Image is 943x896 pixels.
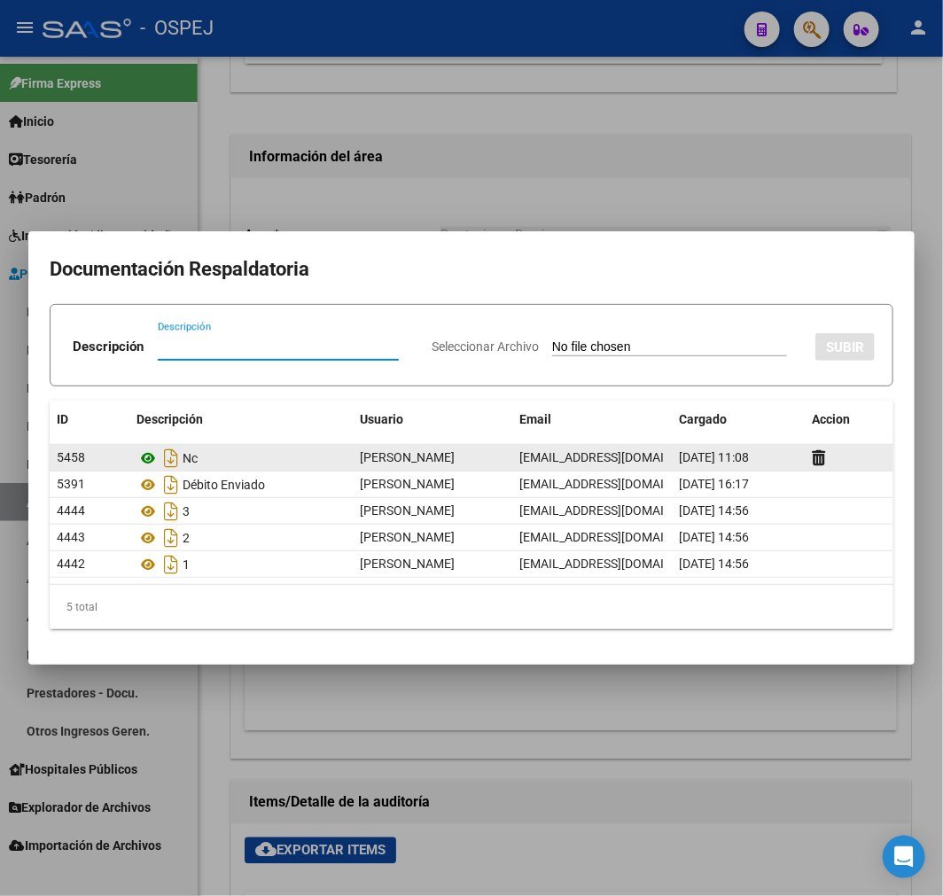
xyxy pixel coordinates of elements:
[519,557,716,571] span: [EMAIL_ADDRESS][DOMAIN_NAME]
[136,524,346,552] div: 2
[136,412,203,426] span: Descripción
[679,557,749,571] span: [DATE] 14:56
[815,333,875,361] button: SUBIR
[360,503,455,518] span: [PERSON_NAME]
[50,253,893,286] h2: Documentación Respaldatoria
[136,471,346,499] div: Débito Enviado
[73,337,144,357] p: Descripción
[883,836,925,878] div: Open Intercom Messenger
[57,503,85,518] span: 4444
[57,412,68,426] span: ID
[57,450,85,464] span: 5458
[826,339,864,355] span: SUBIR
[160,471,183,499] i: Descargar documento
[805,401,893,439] datatable-header-cell: Accion
[679,412,727,426] span: Cargado
[57,557,85,571] span: 4442
[136,550,346,579] div: 1
[360,557,455,571] span: [PERSON_NAME]
[136,497,346,526] div: 3
[360,477,455,491] span: [PERSON_NAME]
[679,477,749,491] span: [DATE] 16:17
[512,401,672,439] datatable-header-cell: Email
[672,401,805,439] datatable-header-cell: Cargado
[679,530,749,544] span: [DATE] 14:56
[57,530,85,544] span: 4443
[519,412,551,426] span: Email
[679,503,749,518] span: [DATE] 14:56
[160,444,183,472] i: Descargar documento
[812,412,850,426] span: Accion
[50,401,129,439] datatable-header-cell: ID
[50,585,893,629] div: 5 total
[136,444,346,472] div: Nc
[679,450,749,464] span: [DATE] 11:08
[160,550,183,579] i: Descargar documento
[519,503,716,518] span: [EMAIL_ADDRESS][DOMAIN_NAME]
[57,477,85,491] span: 5391
[519,477,716,491] span: [EMAIL_ADDRESS][DOMAIN_NAME]
[160,524,183,552] i: Descargar documento
[519,530,716,544] span: [EMAIL_ADDRESS][DOMAIN_NAME]
[432,339,539,354] span: Seleccionar Archivo
[519,450,716,464] span: [EMAIL_ADDRESS][DOMAIN_NAME]
[129,401,353,439] datatable-header-cell: Descripción
[360,412,403,426] span: Usuario
[160,497,183,526] i: Descargar documento
[353,401,512,439] datatable-header-cell: Usuario
[360,530,455,544] span: [PERSON_NAME]
[360,450,455,464] span: [PERSON_NAME]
